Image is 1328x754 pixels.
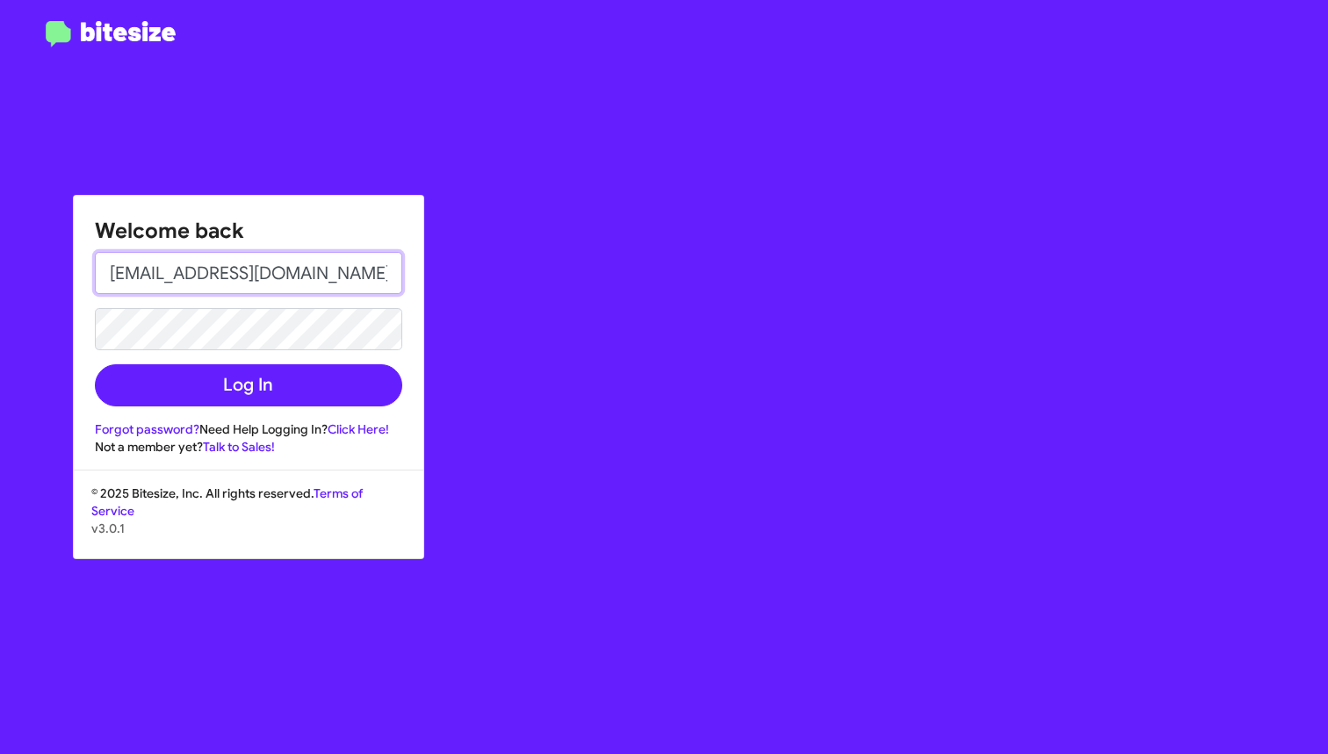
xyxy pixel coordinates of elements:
a: Forgot password? [95,421,199,437]
div: Need Help Logging In? [95,420,402,438]
p: v3.0.1 [91,520,406,537]
a: Terms of Service [91,485,363,519]
button: Log In [95,364,402,406]
div: © 2025 Bitesize, Inc. All rights reserved. [74,485,423,558]
div: Not a member yet? [95,438,402,456]
h1: Welcome back [95,217,402,245]
a: Talk to Sales! [203,439,275,455]
a: Click Here! [328,421,389,437]
input: Email address [95,252,402,294]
